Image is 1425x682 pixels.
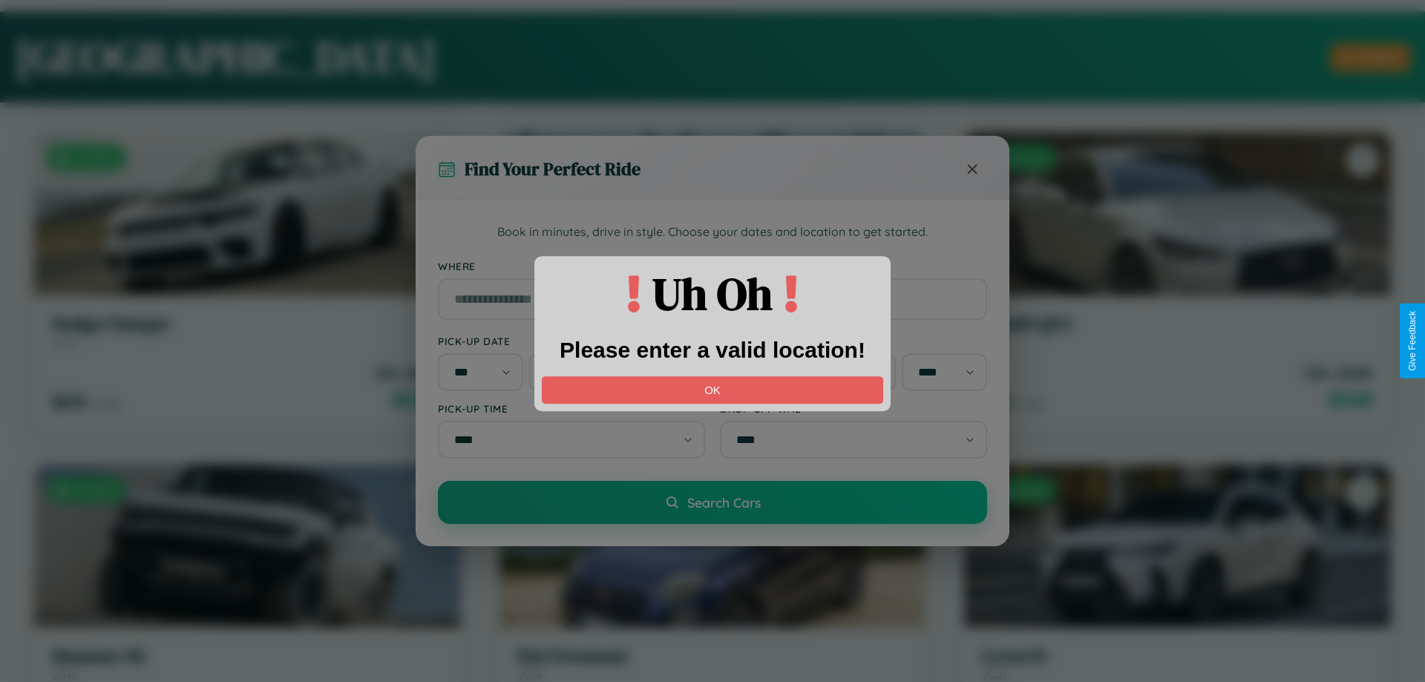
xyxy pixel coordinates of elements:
[438,335,705,347] label: Pick-up Date
[438,402,705,415] label: Pick-up Time
[687,494,761,511] span: Search Cars
[465,157,641,181] h3: Find Your Perfect Ride
[720,402,987,415] label: Drop-off Time
[720,335,987,347] label: Drop-off Date
[438,260,987,272] label: Where
[438,223,987,242] p: Book in minutes, drive in style. Choose your dates and location to get started.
